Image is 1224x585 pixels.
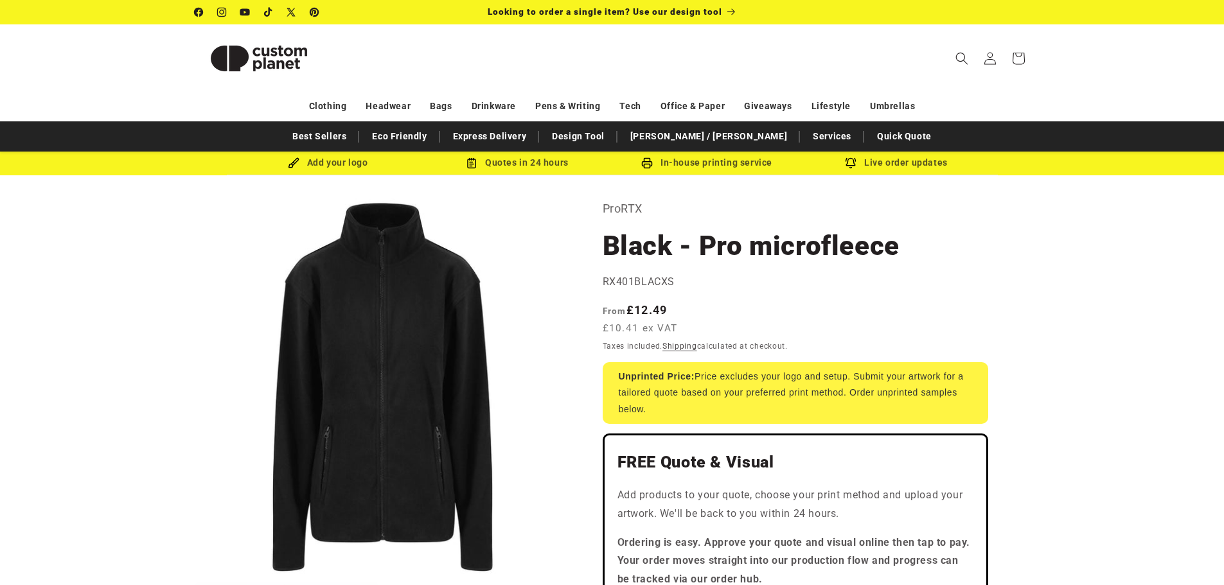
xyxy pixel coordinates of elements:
div: Live order updates [802,155,991,171]
img: In-house printing [641,157,653,169]
span: RX401BLACXS [603,275,675,288]
a: Services [806,125,858,148]
a: Bags [430,95,452,118]
div: In-house printing service [612,155,802,171]
a: [PERSON_NAME] / [PERSON_NAME] [624,125,794,148]
a: Quick Quote [871,125,938,148]
strong: £12.49 [603,303,668,317]
img: Order Updates Icon [466,157,477,169]
h1: Black - Pro microfleece [603,229,988,263]
a: Giveaways [744,95,792,118]
a: Lifestyle [812,95,851,118]
img: Brush Icon [288,157,299,169]
a: Clothing [309,95,347,118]
span: From [603,306,626,316]
summary: Search [948,44,976,73]
img: Order updates [845,157,856,169]
a: Tech [619,95,641,118]
span: £10.41 ex VAT [603,321,678,336]
img: Custom Planet [195,30,323,87]
a: Headwear [366,95,411,118]
a: Pens & Writing [535,95,600,118]
div: Price excludes your logo and setup. Submit your artwork for a tailored quote based on your prefer... [603,362,988,424]
span: Looking to order a single item? Use our design tool [488,6,722,17]
div: Taxes included. calculated at checkout. [603,340,988,353]
a: Best Sellers [286,125,353,148]
a: Eco Friendly [366,125,433,148]
a: Custom Planet [190,24,328,92]
a: Drinkware [472,95,516,118]
a: Express Delivery [447,125,533,148]
p: Add products to your quote, choose your print method and upload your artwork. We'll be back to yo... [617,486,973,523]
h2: FREE Quote & Visual [617,452,973,473]
a: Umbrellas [870,95,915,118]
div: Add your logo [233,155,423,171]
div: Quotes in 24 hours [423,155,612,171]
strong: Unprinted Price: [619,371,695,381]
a: Shipping [662,342,697,351]
p: ProRTX [603,198,988,219]
a: Design Tool [545,125,611,148]
a: Office & Paper [661,95,725,118]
